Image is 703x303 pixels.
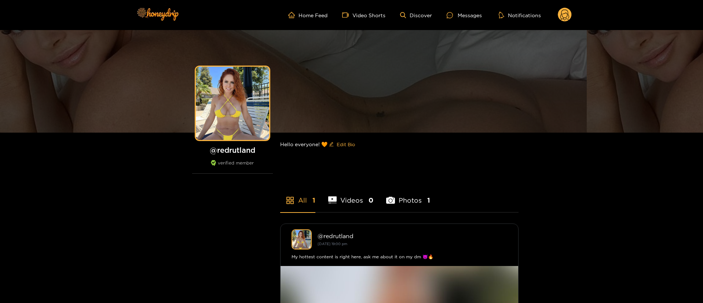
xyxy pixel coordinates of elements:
[280,133,519,156] div: Hello everyone! 🧡
[497,11,543,19] button: Notifications
[342,12,385,18] a: Video Shorts
[447,11,482,19] div: Messages
[328,179,374,212] li: Videos
[342,12,352,18] span: video-camera
[192,145,273,155] h1: @ redrutland
[327,138,356,150] button: editEdit Bio
[318,233,507,239] div: @ redrutland
[192,160,273,174] div: verified member
[288,12,299,18] span: home
[318,242,347,246] small: [DATE] 19:00 pm
[312,196,315,205] span: 1
[329,142,334,147] span: edit
[286,196,294,205] span: appstore
[288,12,327,18] a: Home Feed
[386,179,430,212] li: Photos
[427,196,430,205] span: 1
[400,12,432,18] a: Discover
[369,196,373,205] span: 0
[337,141,355,148] span: Edit Bio
[292,253,507,260] div: My hottest content is right here, ask me about it on my dm 😈🔥
[280,179,315,212] li: All
[292,229,312,250] img: redrutland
